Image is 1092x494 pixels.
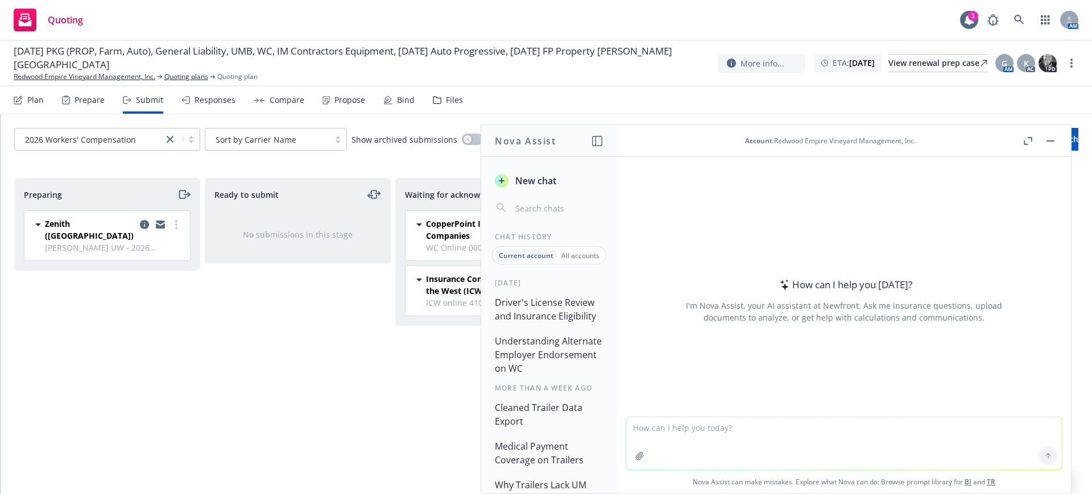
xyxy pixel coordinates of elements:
[45,218,135,242] span: Zenith ([GEOGRAPHIC_DATA])
[1008,9,1031,31] a: Search
[490,397,608,431] button: Cleaned Trailer Data Export
[965,477,971,487] a: BI
[888,54,987,72] a: View renewal prep case
[9,4,88,36] a: Quoting
[495,134,556,148] h1: Nova Assist
[490,292,608,326] button: Driver's License Review and Insurance Eligibility
[745,136,772,146] span: Account
[214,189,279,201] span: Ready to submit
[426,218,516,242] span: CopperPoint Insurance Companies
[490,331,608,379] button: Understanding Alternate Employer Endorsement on WC
[211,134,324,146] span: Sort by Carrier Name
[499,251,553,260] p: Current account
[195,96,235,105] div: Responses
[1024,57,1029,69] span: K
[1039,54,1057,72] img: photo
[490,171,608,191] button: New chat
[481,232,617,242] div: Chat History
[177,188,191,201] a: moveRight
[367,188,381,201] a: moveLeftRight
[138,218,151,231] a: copy logging email
[405,189,517,201] span: Waiting for acknowledgment
[684,300,1004,323] div: I'm Nova Assist, your AI assistant at Newfront. Ask me insurance questions, upload documents to a...
[25,134,136,146] span: 2026 Workers' Compensation
[216,134,296,146] span: Sort by Carrier Name
[224,229,372,240] div: No submissions in this stage
[622,470,1066,493] span: Nova Assist can make mistakes. Explore what Nova can do: Browse prompt library for and
[14,44,709,72] span: [DATE] PKG (PROP, Farm, Auto), General Liability, UMB, WC, IM Contractors Equipment, [DATE] Auto ...
[334,96,365,105] div: Propose
[849,57,875,68] strong: [DATE]
[1002,57,1007,69] span: G
[426,273,516,297] span: Insurance Company of the West (ICW)
[136,96,163,105] div: Submit
[513,174,556,188] span: New chat
[154,218,167,231] a: copy logging email
[169,218,183,231] a: more
[968,8,978,18] div: 1
[741,57,784,69] span: More info...
[27,96,44,105] div: Plan
[446,96,463,105] div: Files
[481,383,617,393] div: More than a week ago
[1034,9,1057,31] a: Switch app
[561,251,599,260] p: All accounts
[776,277,912,292] div: How can I help you [DATE]?
[20,134,158,146] span: 2026 Workers' Compensation
[481,278,617,288] div: [DATE]
[24,189,62,201] span: Preparing
[982,9,1004,31] a: Report a Bug
[490,436,608,470] button: Medical Payment Coverage on Trailers
[217,72,258,82] span: Quoting plan
[45,242,183,254] span: [PERSON_NAME] UW - 2026 Workers' Compensation
[833,57,875,69] span: ETA :
[270,96,304,105] div: Compare
[426,297,564,309] span: ICW online 4106972 - 2026 Workers' Compensation
[513,200,603,216] input: Search chats
[888,55,987,72] div: View renewal prep case
[48,15,83,24] span: Quoting
[75,96,105,105] div: Prepare
[1065,56,1078,70] a: more
[987,477,995,487] a: TR
[164,72,208,82] a: Quoting plans
[718,54,805,73] button: More info...
[351,134,457,146] span: Show archived submissions
[426,242,564,254] span: WC Online 0007606913 - 2026 Workers' Compensation
[163,132,177,146] a: close
[14,72,155,82] a: Redwood Empire Vineyard Management, Inc.
[745,136,916,146] div: : Redwood Empire Vineyard Management, Inc.
[397,96,415,105] div: Bind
